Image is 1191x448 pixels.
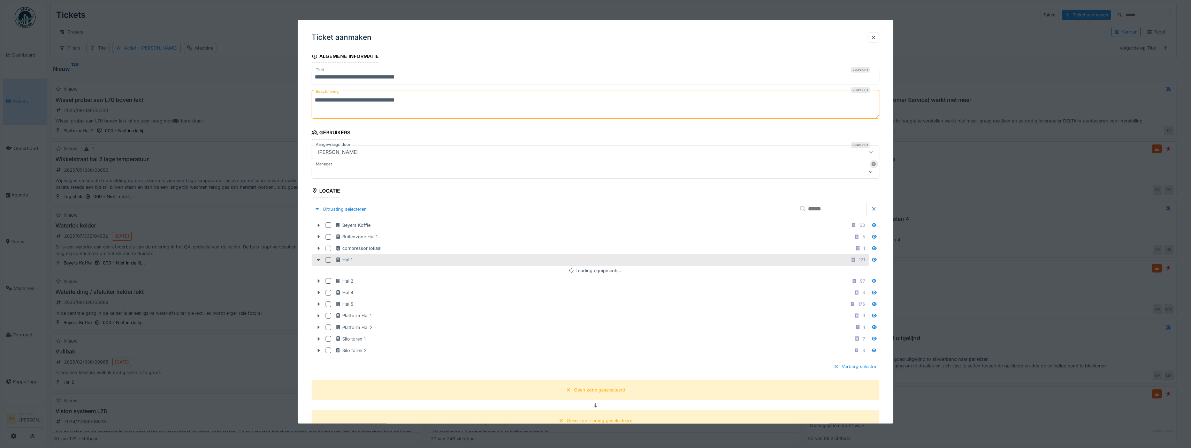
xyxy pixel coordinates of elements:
[859,256,865,263] div: 121
[335,324,373,330] div: Platform Hal 2
[831,362,879,371] div: Verberg selector
[335,245,381,252] div: compressor lokaal
[335,256,352,263] div: Hal 1
[335,312,372,319] div: Platform Hal 1
[335,233,377,240] div: Buitenzone Hal 1
[314,161,334,167] label: Manager
[335,289,353,296] div: Hal 4
[851,87,870,93] div: Verplicht
[863,335,865,342] div: 7
[312,127,350,139] div: Gebruikers
[312,51,379,63] div: Algemene informatie
[860,278,865,284] div: 97
[863,324,865,330] div: 1
[574,387,625,393] div: Geen zone geselecteerd
[567,417,633,424] div: Geen voorziening geselecteerd
[860,222,865,229] div: 53
[312,185,340,197] div: Locatie
[312,33,372,42] h3: Ticket aanmaken
[863,245,865,252] div: 1
[862,312,865,319] div: 9
[858,301,865,307] div: 176
[862,289,865,296] div: 3
[335,347,367,354] div: Silo toren 2
[335,222,371,229] div: Beyers Koffie
[862,233,865,240] div: 5
[862,347,865,354] div: 3
[314,87,340,96] label: Beschrijving
[315,148,361,156] div: [PERSON_NAME]
[335,335,366,342] div: Silo toren 1
[312,204,369,214] div: Uitrusting selecteren
[312,267,879,274] div: Loading equipments…
[851,67,870,73] div: Verplicht
[335,301,353,307] div: Hal 5
[851,142,870,148] div: Verplicht
[314,141,352,147] label: Aangevraagd door
[335,278,353,284] div: Hal 2
[314,67,326,73] label: Titel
